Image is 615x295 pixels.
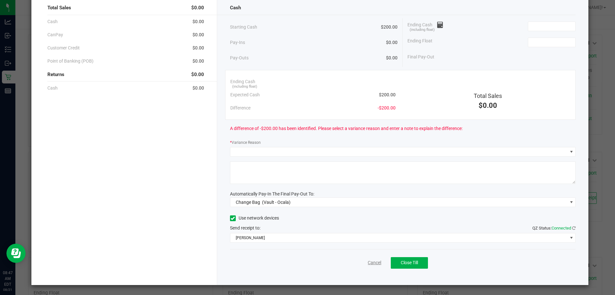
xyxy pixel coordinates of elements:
span: (including float) [232,84,257,90]
span: Change Bag [236,200,260,205]
a: Cancel [368,259,381,266]
span: (including float) [410,27,435,33]
span: Pay-Outs [230,55,249,61]
span: $200.00 [379,91,396,98]
div: Returns [47,68,204,82]
span: Send receipt to: [230,225,260,230]
span: QZ Status: [532,226,576,230]
span: Difference [230,105,250,111]
span: [PERSON_NAME] [230,233,568,242]
span: Connected [552,226,571,230]
span: CanPay [47,31,63,38]
span: $0.00 [386,39,398,46]
span: -$200.00 [378,105,396,111]
span: Ending Cash [407,22,443,31]
span: Starting Cash [230,24,257,30]
span: Ending Float [407,38,432,47]
span: $0.00 [193,31,204,38]
span: $0.00 [193,85,204,91]
span: Point of Banking (POB) [47,58,94,65]
span: Pay-Ins [230,39,245,46]
label: Variance Reason [230,140,261,145]
span: $0.00 [193,58,204,65]
span: Final Pay-Out [407,54,434,60]
span: $200.00 [381,24,398,30]
span: Cash [47,18,58,25]
span: Total Sales [474,92,502,99]
iframe: Resource center [6,244,26,263]
span: Customer Credit [47,45,80,51]
span: Cash [230,4,241,12]
span: $0.00 [479,101,497,109]
span: (Vault - Ocala) [262,200,291,205]
span: Ending Cash [230,78,255,85]
span: $0.00 [191,71,204,78]
span: $0.00 [193,18,204,25]
span: Expected Cash [230,91,260,98]
span: Total Sales [47,4,71,12]
span: Automatically Pay-In The Final Pay-Out To: [230,191,314,196]
button: Close Till [391,257,428,269]
span: $0.00 [191,4,204,12]
span: Cash [47,85,58,91]
span: A difference of -$200.00 has been identified. Please select a variance reason and enter a note to... [230,125,463,132]
span: $0.00 [386,55,398,61]
span: Close Till [401,260,418,265]
label: Use network devices [230,215,279,221]
span: $0.00 [193,45,204,51]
